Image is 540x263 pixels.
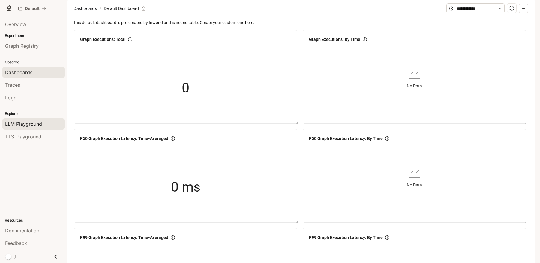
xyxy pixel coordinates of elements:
[72,5,98,12] button: Dashboards
[128,37,132,41] span: info-circle
[182,77,189,99] span: 0
[309,36,360,43] span: Graph Executions: By Time
[73,5,97,12] span: Dashboards
[509,6,514,11] span: sync
[407,182,422,188] article: No Data
[171,235,175,240] span: info-circle
[245,20,253,25] a: here
[80,234,168,241] span: P99 Graph Execution Latency: Time-Averaged
[73,19,530,26] span: This default dashboard is pre-created by Inworld and is not editable. Create your custom one .
[25,6,40,11] p: Default
[309,234,383,241] span: P99 Graph Execution Latency: By Time
[103,3,140,14] article: Default Dashboard
[407,83,422,89] article: No Data
[16,2,49,14] button: All workspaces
[80,135,168,142] span: P50 Graph Execution Latency: Time-Averaged
[385,235,389,240] span: info-circle
[171,177,200,198] span: 0 ms
[385,136,389,141] span: info-circle
[363,37,367,41] span: info-circle
[171,136,175,141] span: info-circle
[80,36,126,43] span: Graph Executions: Total
[100,5,101,12] span: /
[309,135,383,142] span: P50 Graph Execution Latency: By Time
